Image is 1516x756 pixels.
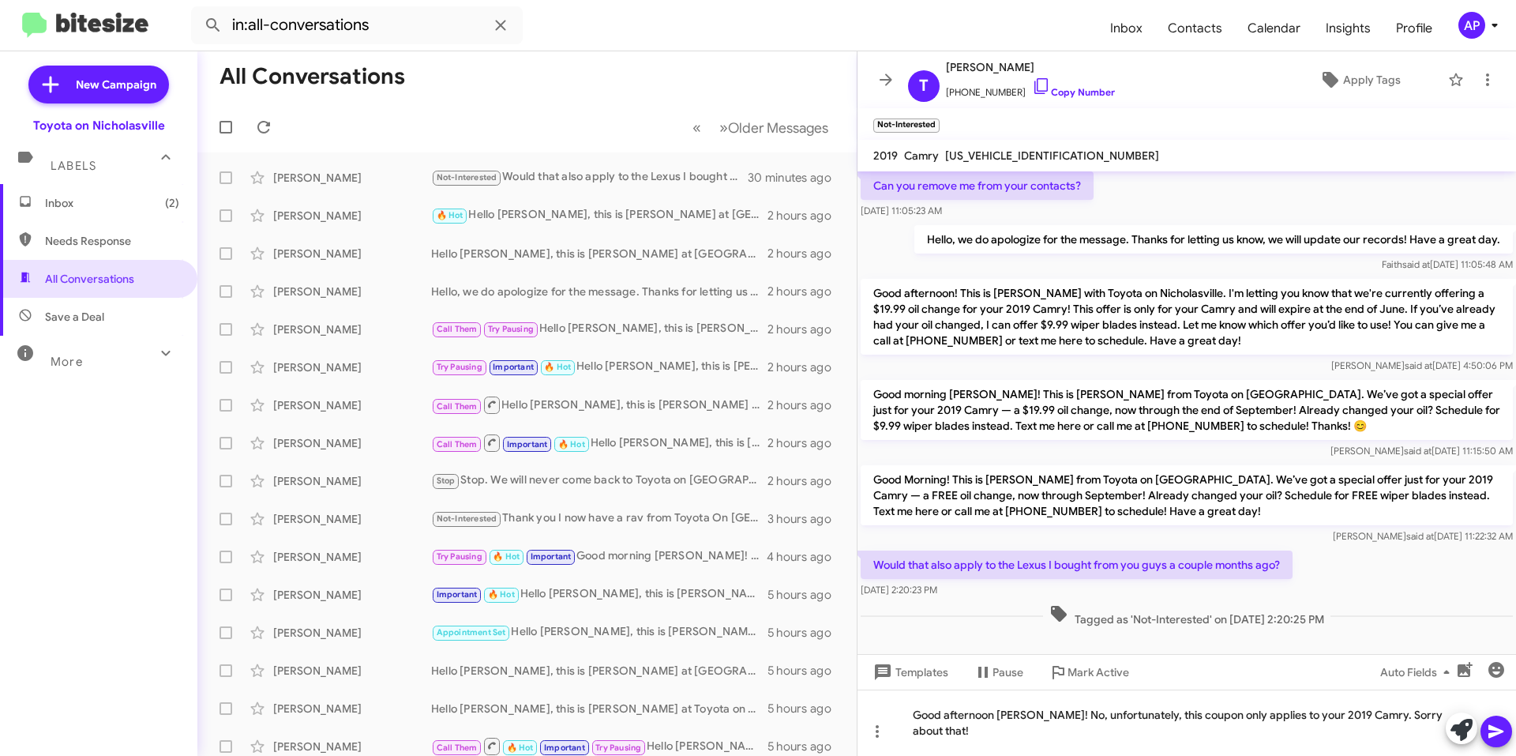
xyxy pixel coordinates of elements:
[595,743,641,753] span: Try Pausing
[437,589,478,600] span: Important
[767,587,844,603] div: 5 hours ago
[1098,6,1155,51] a: Inbox
[1406,530,1434,542] span: said at
[273,322,431,337] div: [PERSON_NAME]
[431,547,767,566] div: Good morning [PERSON_NAME]! I'm just following up to see if you'd still like to schedule for the ...
[431,284,767,299] div: Hello, we do apologize for the message. Thanks for letting us know, we will update our records! H...
[437,476,456,486] span: Stop
[961,658,1036,686] button: Pause
[1458,12,1485,39] div: AP
[437,401,478,412] span: Call Them
[1313,6,1383,51] a: Insights
[431,168,749,186] div: Would that also apply to the Lexus I bought from you guys a couple months ago?
[861,584,937,596] span: [DATE] 2:20:23 PM
[1331,359,1513,371] span: [PERSON_NAME] [DATE] 4:50:06 PM
[191,6,523,44] input: Search
[273,170,431,186] div: [PERSON_NAME]
[507,439,548,449] span: Important
[273,435,431,451] div: [PERSON_NAME]
[749,170,844,186] div: 30 minutes ago
[767,359,844,375] div: 2 hours ago
[437,172,497,182] span: Not-Interested
[507,743,534,753] span: 🔥 Hot
[767,435,844,451] div: 2 hours ago
[1330,445,1513,457] span: [PERSON_NAME] [DATE] 11:15:50 AM
[1402,258,1430,270] span: said at
[728,119,828,137] span: Older Messages
[1032,86,1115,98] a: Copy Number
[861,465,1513,525] p: Good Morning! This is [PERSON_NAME] from Toyota on [GEOGRAPHIC_DATA]. We’ve got a special offer j...
[1333,530,1513,542] span: [PERSON_NAME] [DATE] 11:22:32 AM
[431,623,767,641] div: Hello [PERSON_NAME], this is [PERSON_NAME] at [GEOGRAPHIC_DATA] on [GEOGRAPHIC_DATA]. It's been a...
[273,284,431,299] div: [PERSON_NAME]
[767,701,844,717] div: 5 hours ago
[273,246,431,261] div: [PERSON_NAME]
[273,663,431,679] div: [PERSON_NAME]
[488,324,534,334] span: Try Pausing
[857,690,1516,756] div: Good afternoon [PERSON_NAME]! No, unfortunately, this coupon only applies to your 2019 Camry. Sor...
[692,118,701,137] span: «
[273,397,431,413] div: [PERSON_NAME]
[45,309,104,325] span: Save a Deal
[946,58,1115,77] span: [PERSON_NAME]
[1382,258,1513,270] span: Faith [DATE] 11:05:48 AM
[861,205,942,216] span: [DATE] 11:05:23 AM
[945,149,1159,163] span: [US_VEHICLE_IDENTIFICATION_NUMBER]
[1383,6,1445,51] span: Profile
[993,658,1023,686] span: Pause
[51,355,83,369] span: More
[861,551,1293,579] p: Would that also apply to the Lexus I bought from you guys a couple months ago?
[767,511,844,527] div: 3 hours ago
[273,587,431,603] div: [PERSON_NAME]
[904,149,939,163] span: Camry
[719,118,728,137] span: »
[919,73,929,99] span: T
[767,284,844,299] div: 2 hours ago
[431,246,767,261] div: Hello [PERSON_NAME], this is [PERSON_NAME] at [GEOGRAPHIC_DATA] on [GEOGRAPHIC_DATA]. It's been a...
[767,473,844,489] div: 2 hours ago
[873,149,898,163] span: 2019
[684,111,838,144] nav: Page navigation example
[558,439,585,449] span: 🔥 Hot
[1043,604,1330,627] span: Tagged as 'Not-Interested' on [DATE] 2:20:25 PM
[861,171,1094,200] p: Can you remove me from your contacts?
[431,736,767,756] div: Hello [PERSON_NAME], this is [PERSON_NAME] at [GEOGRAPHIC_DATA] on [GEOGRAPHIC_DATA]. It's been a...
[767,625,844,641] div: 5 hours ago
[431,320,767,338] div: Hello [PERSON_NAME], this is [PERSON_NAME] at [GEOGRAPHIC_DATA] on [GEOGRAPHIC_DATA]. It's been a...
[870,658,948,686] span: Templates
[1155,6,1235,51] a: Contacts
[437,743,478,753] span: Call Them
[437,439,478,449] span: Call Them
[273,208,431,224] div: [PERSON_NAME]
[273,625,431,641] div: [PERSON_NAME]
[861,380,1513,440] p: Good morning [PERSON_NAME]! This is [PERSON_NAME] from Toyota on [GEOGRAPHIC_DATA]. We’ve got a s...
[1380,658,1456,686] span: Auto Fields
[273,549,431,565] div: [PERSON_NAME]
[220,64,405,89] h1: All Conversations
[437,210,463,220] span: 🔥 Hot
[45,195,179,211] span: Inbox
[767,663,844,679] div: 5 hours ago
[493,551,520,562] span: 🔥 Hot
[431,358,767,376] div: Hello [PERSON_NAME], this is [PERSON_NAME] at [GEOGRAPHIC_DATA] on [GEOGRAPHIC_DATA]. It's been a...
[493,362,534,372] span: Important
[1278,66,1440,94] button: Apply Tags
[767,397,844,413] div: 2 hours ago
[431,510,767,528] div: Thank you I now have a rav from Toyota On [GEOGRAPHIC_DATA]
[1036,658,1142,686] button: Mark Active
[1405,359,1432,371] span: said at
[1235,6,1313,51] a: Calendar
[767,322,844,337] div: 2 hours ago
[873,118,940,133] small: Not-Interested
[1445,12,1499,39] button: AP
[1343,66,1401,94] span: Apply Tags
[767,739,844,754] div: 5 hours ago
[431,206,767,224] div: Hello [PERSON_NAME], this is [PERSON_NAME] at [GEOGRAPHIC_DATA] on [GEOGRAPHIC_DATA]. It's been a...
[51,159,96,173] span: Labels
[544,362,571,372] span: 🔥 Hot
[165,195,179,211] span: (2)
[437,324,478,334] span: Call Them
